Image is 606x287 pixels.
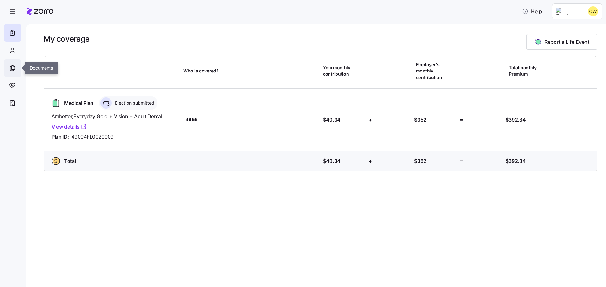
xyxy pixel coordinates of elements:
[544,38,589,46] span: Report a Life Event
[460,116,463,124] span: =
[509,65,550,77] span: Total monthly Premium
[369,157,372,165] span: +
[556,8,579,15] img: Employer logo
[44,34,90,44] h1: My coverage
[51,112,178,120] span: Ambetter , Everyday Gold + Vision + Adult Dental
[506,116,526,124] span: $392.34
[323,157,341,165] span: $40.34
[183,68,219,74] span: Who is covered?
[64,99,93,107] span: Medical Plan
[526,34,597,50] button: Report a Life Event
[517,5,547,18] button: Help
[588,6,598,16] img: 229311908eebc1b5217ae928b3f7f585
[113,100,155,106] span: Election submitted
[460,157,463,165] span: =
[522,8,542,15] span: Help
[416,61,457,81] span: Employer's monthly contribution
[323,116,341,124] span: $40.34
[51,123,87,131] a: View details
[71,133,114,141] span: 49004FL0020009
[51,133,69,141] span: Plan ID:
[506,157,526,165] span: $392.34
[323,65,364,77] span: Your monthly contribution
[414,157,426,165] span: $352
[369,116,372,124] span: +
[64,157,76,165] span: Total
[414,116,426,124] span: $352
